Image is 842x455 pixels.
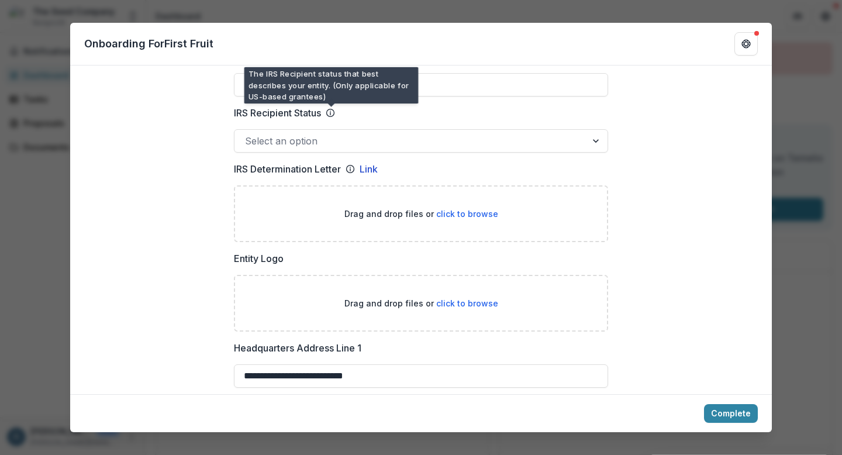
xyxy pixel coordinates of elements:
p: Drag and drop files or [344,297,498,309]
p: IRS Recipient Status [234,106,321,120]
p: IRS Determination Letter [234,162,341,176]
p: Drag and drop files or [344,208,498,220]
span: click to browse [436,298,498,308]
p: Entity Logo [234,251,284,266]
p: Headquarters Address Line 1 [234,341,361,355]
a: Link [360,162,378,176]
span: click to browse [436,209,498,219]
button: Get Help [734,32,758,56]
p: Onboarding For First Fruit [84,36,213,51]
button: Complete [704,404,758,423]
